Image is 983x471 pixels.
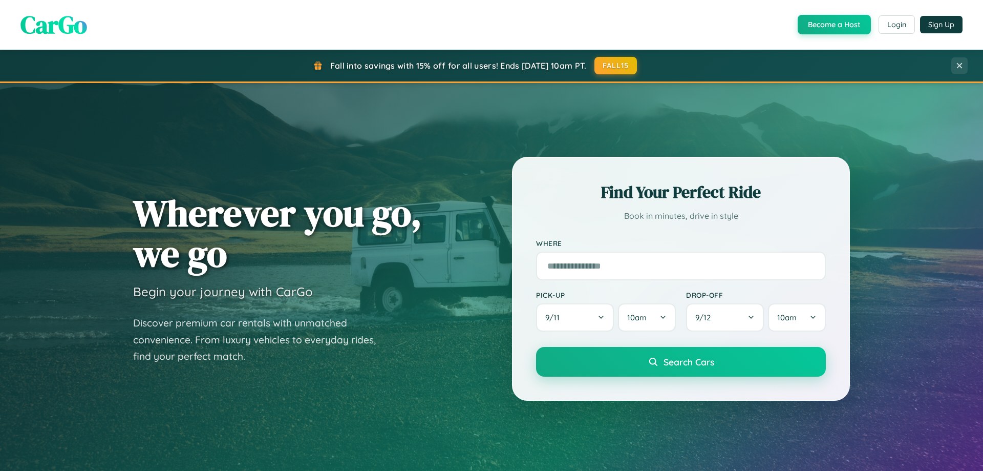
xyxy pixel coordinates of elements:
[536,347,826,377] button: Search Cars
[920,16,963,33] button: Sign Up
[536,303,614,332] button: 9/11
[536,181,826,203] h2: Find Your Perfect Ride
[536,209,826,223] p: Book in minutes, drive in style
[133,284,313,299] h3: Begin your journey with CarGo
[664,356,714,367] span: Search Cars
[798,15,871,34] button: Become a Host
[627,313,647,322] span: 10am
[686,291,826,299] label: Drop-off
[618,303,676,332] button: 10am
[768,303,826,332] button: 10am
[536,291,676,299] label: Pick-up
[879,15,915,34] button: Login
[20,8,87,42] span: CarGo
[695,313,716,322] span: 9 / 12
[777,313,797,322] span: 10am
[536,239,826,248] label: Where
[545,313,565,322] span: 9 / 11
[133,315,389,365] p: Discover premium car rentals with unmatched convenience. From luxury vehicles to everyday rides, ...
[133,193,422,274] h1: Wherever you go, we go
[686,303,764,332] button: 9/12
[594,57,637,74] button: FALL15
[330,60,587,71] span: Fall into savings with 15% off for all users! Ends [DATE] 10am PT.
